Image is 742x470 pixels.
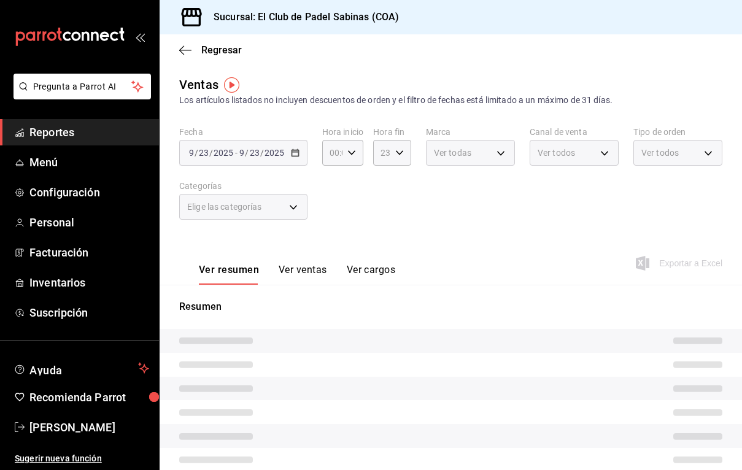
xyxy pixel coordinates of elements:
[538,147,575,159] span: Ver todos
[209,148,213,158] span: /
[14,74,151,99] button: Pregunta a Parrot AI
[188,148,195,158] input: --
[179,44,242,56] button: Regresar
[224,77,239,93] img: Tooltip marker
[633,128,722,136] label: Tipo de orden
[15,452,149,465] span: Sugerir nueva función
[264,148,285,158] input: ----
[29,389,149,406] span: Recomienda Parrot
[179,75,218,94] div: Ventas
[260,148,264,158] span: /
[434,147,471,159] span: Ver todas
[179,128,307,136] label: Fecha
[29,214,149,231] span: Personal
[199,264,395,285] div: navigation tabs
[249,148,260,158] input: --
[179,299,722,314] p: Resumen
[641,147,679,159] span: Ver todos
[279,264,327,285] button: Ver ventas
[530,128,619,136] label: Canal de venta
[29,419,149,436] span: [PERSON_NAME]
[179,182,307,190] label: Categorías
[33,80,132,93] span: Pregunta a Parrot AI
[29,304,149,321] span: Suscripción
[213,148,234,158] input: ----
[29,244,149,261] span: Facturación
[347,264,396,285] button: Ver cargos
[245,148,249,158] span: /
[373,128,411,136] label: Hora fin
[29,124,149,141] span: Reportes
[199,264,259,285] button: Ver resumen
[179,94,722,107] div: Los artículos listados no incluyen descuentos de orden y el filtro de fechas está limitado a un m...
[9,89,151,102] a: Pregunta a Parrot AI
[29,274,149,291] span: Inventarios
[195,148,198,158] span: /
[187,201,262,213] span: Elige las categorías
[239,148,245,158] input: --
[235,148,238,158] span: -
[29,361,133,376] span: Ayuda
[204,10,399,25] h3: Sucursal: El Club de Padel Sabinas (COA)
[29,184,149,201] span: Configuración
[29,154,149,171] span: Menú
[201,44,242,56] span: Regresar
[198,148,209,158] input: --
[322,128,363,136] label: Hora inicio
[426,128,515,136] label: Marca
[135,32,145,42] button: open_drawer_menu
